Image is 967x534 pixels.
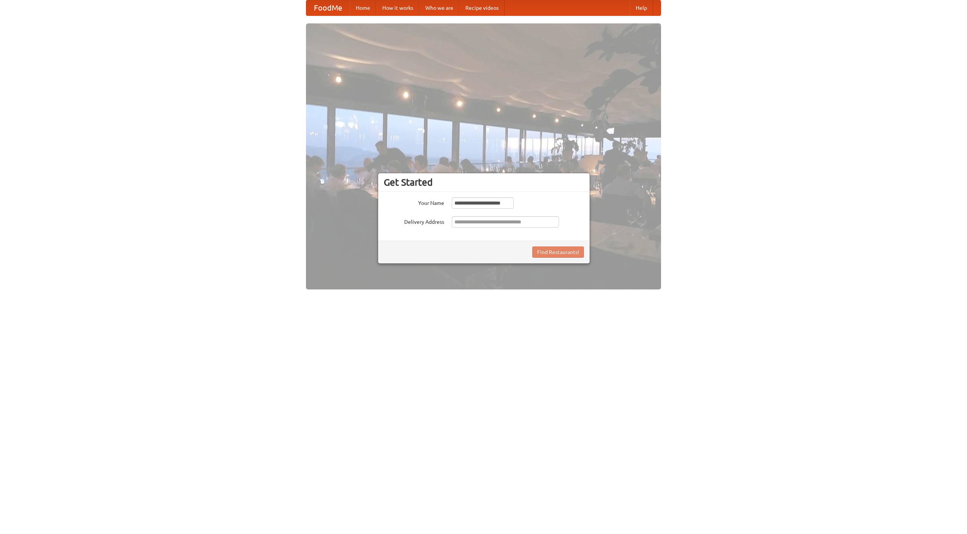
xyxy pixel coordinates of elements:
a: FoodMe [306,0,350,15]
a: How it works [376,0,419,15]
label: Delivery Address [384,216,444,226]
a: Help [630,0,653,15]
a: Home [350,0,376,15]
a: Recipe videos [459,0,505,15]
h3: Get Started [384,177,584,188]
button: Find Restaurants! [532,246,584,258]
label: Your Name [384,197,444,207]
a: Who we are [419,0,459,15]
